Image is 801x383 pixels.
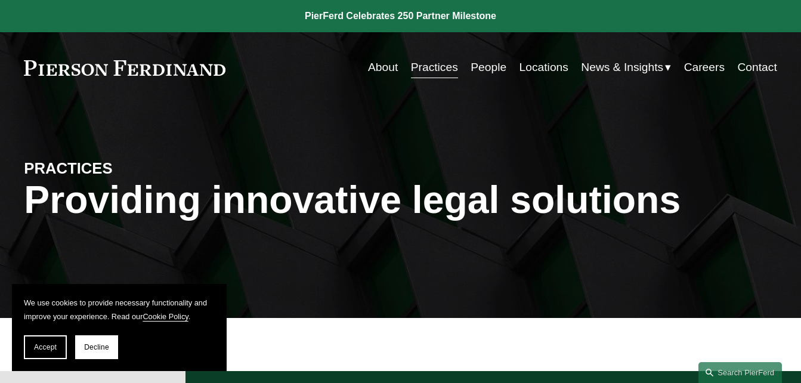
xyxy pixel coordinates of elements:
a: Careers [684,56,725,79]
span: News & Insights [581,57,663,78]
button: Accept [24,335,67,359]
a: Locations [519,56,568,79]
a: folder dropdown [581,56,671,79]
span: Accept [34,343,57,351]
h1: Providing innovative legal solutions [24,178,777,223]
p: We use cookies to provide necessary functionality and improve your experience. Read our . [24,296,215,323]
span: Decline [84,343,109,351]
a: Contact [737,56,777,79]
a: Practices [411,56,458,79]
h4: PRACTICES [24,159,212,178]
a: About [368,56,398,79]
section: Cookie banner [12,284,227,371]
button: Decline [75,335,118,359]
a: Search this site [698,362,782,383]
a: Cookie Policy [143,312,188,321]
a: People [471,56,506,79]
